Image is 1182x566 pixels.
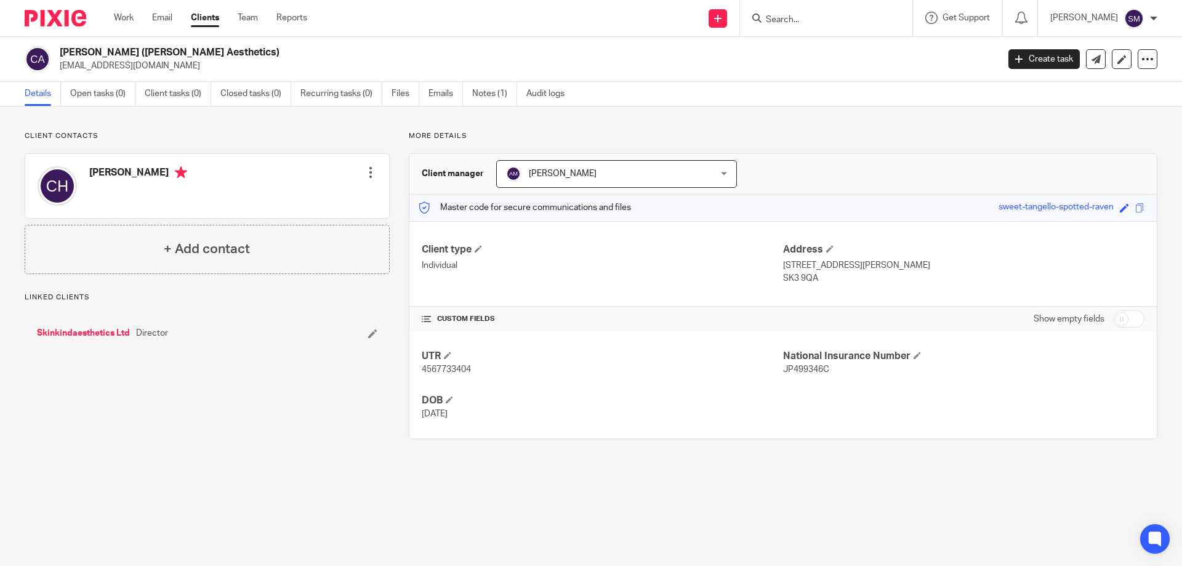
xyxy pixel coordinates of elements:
a: Skinkindaesthetics Ltd [37,327,130,339]
span: [DATE] [422,410,448,418]
h4: National Insurance Number [783,350,1144,363]
a: Details [25,82,61,106]
h4: CUSTOM FIELDS [422,314,783,324]
a: Audit logs [526,82,574,106]
p: SK3 9QA [783,272,1144,285]
h4: Address [783,243,1144,256]
a: Files [392,82,419,106]
h4: + Add contact [164,240,250,259]
label: Show empty fields [1034,313,1104,325]
h4: DOB [422,394,783,407]
span: Director [136,327,168,339]
h4: UTR [422,350,783,363]
a: Team [238,12,258,24]
p: [STREET_ADDRESS][PERSON_NAME] [783,259,1144,272]
p: Client contacts [25,131,390,141]
img: svg%3E [1124,9,1144,28]
div: sweet-tangello-spotted-raven [999,201,1114,215]
a: Open tasks (0) [70,82,135,106]
a: Email [152,12,172,24]
a: Emails [428,82,463,106]
span: JP499346C [783,365,829,374]
img: svg%3E [506,166,521,181]
a: Recurring tasks (0) [300,82,382,106]
p: More details [409,131,1157,141]
p: [EMAIL_ADDRESS][DOMAIN_NAME] [60,60,990,72]
a: Reports [276,12,307,24]
h4: [PERSON_NAME] [89,166,187,182]
a: Client tasks (0) [145,82,211,106]
a: Create task [1008,49,1080,69]
a: Work [114,12,134,24]
span: 4567733404 [422,365,471,374]
span: [PERSON_NAME] [529,169,597,178]
h3: Client manager [422,168,484,180]
img: svg%3E [38,166,77,206]
span: Get Support [943,14,990,22]
p: Individual [422,259,783,272]
img: Pixie [25,10,86,26]
a: Clients [191,12,219,24]
p: Master code for secure communications and files [419,201,631,214]
p: Linked clients [25,293,390,302]
i: Primary [175,166,187,179]
input: Search [765,15,875,26]
p: [PERSON_NAME] [1050,12,1118,24]
a: Notes (1) [472,82,517,106]
a: Closed tasks (0) [220,82,291,106]
img: svg%3E [25,46,50,72]
h2: [PERSON_NAME] ([PERSON_NAME] Aesthetics) [60,46,804,59]
h4: Client type [422,243,783,256]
